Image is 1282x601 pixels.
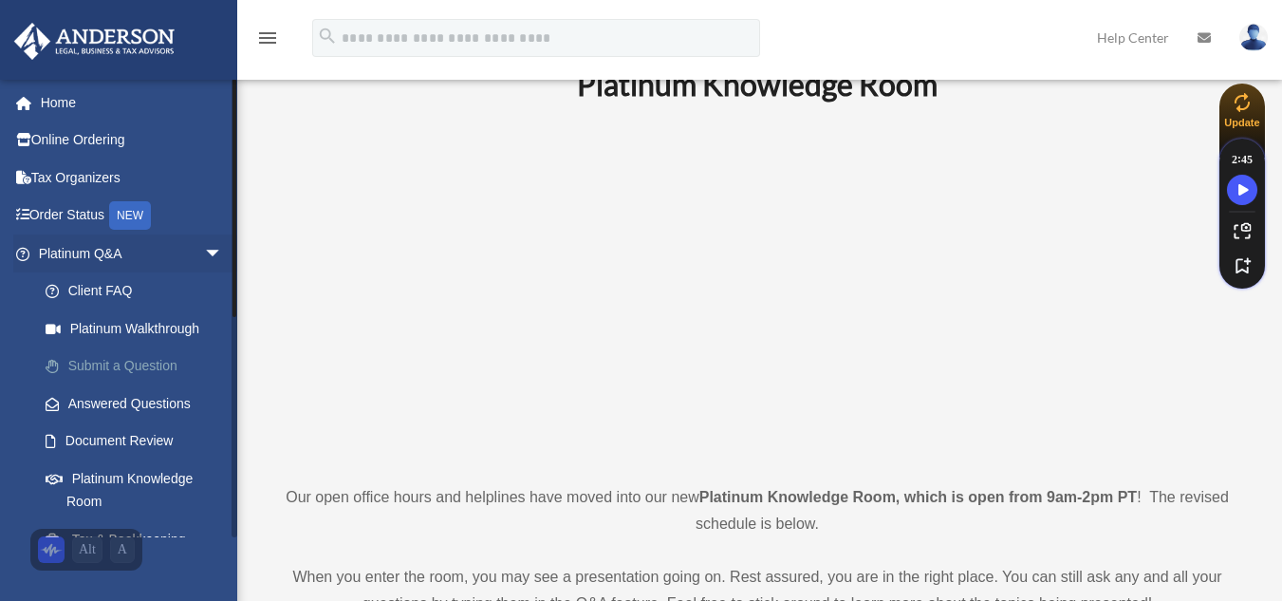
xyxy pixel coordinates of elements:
[13,235,251,272] a: Platinum Q&Aarrow_drop_down
[473,128,1042,449] iframe: 231110_Toby_KnowledgeRoom
[317,26,338,47] i: search
[27,310,251,347] a: Platinum Walkthrough
[27,520,251,581] a: Tax & Bookkeeping Packages
[699,489,1137,505] strong: Platinum Knowledge Room, which is open from 9am-2pm PT
[256,33,279,49] a: menu
[27,460,242,520] a: Platinum Knowledge Room
[1239,24,1268,51] img: User Pic
[270,484,1244,537] p: Our open office hours and helplines have moved into our new ! The revised schedule is below.
[13,122,251,160] a: Online Ordering
[13,159,251,197] a: Tax Organizers
[109,201,151,230] div: NEW
[13,197,251,235] a: Order StatusNEW
[204,235,242,273] span: arrow_drop_down
[27,347,251,385] a: Submit a Question
[577,66,938,103] b: Platinum Knowledge Room
[13,84,251,122] a: Home
[9,23,180,60] img: Anderson Advisors Platinum Portal
[256,27,279,49] i: menu
[27,423,251,460] a: Document Review
[27,272,251,310] a: Client FAQ
[27,385,251,423] a: Answered Questions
